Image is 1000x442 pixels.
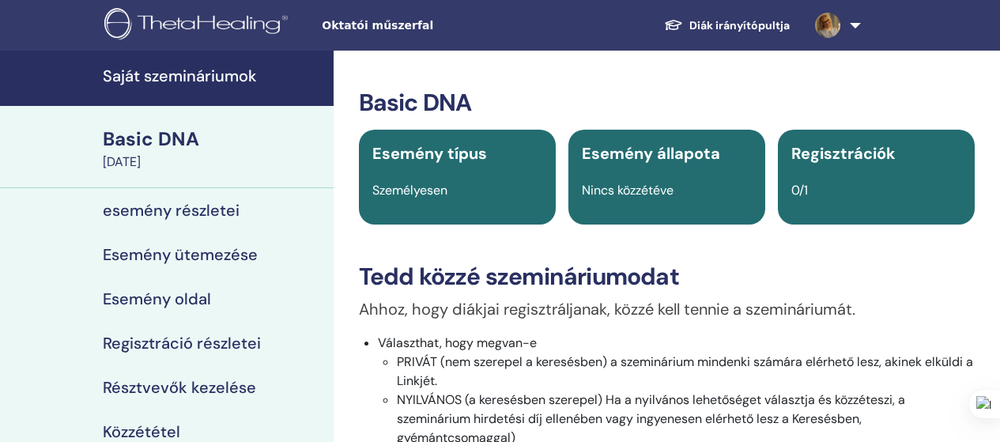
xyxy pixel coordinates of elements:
[815,13,840,38] img: default.jpg
[103,422,180,441] h4: Közzététel
[791,182,808,198] span: 0/1
[103,126,324,153] div: Basic DNA
[651,11,802,40] a: Diák irányítópultja
[103,334,261,353] h4: Regisztráció részletei
[359,297,975,321] p: Ahhoz, hogy diákjai regisztráljanak, közzé kell tennie a szemináriumát.
[372,182,447,198] span: Személyesen
[322,17,559,34] span: Oktatói műszerfal
[582,182,674,198] span: Nincs közzétéve
[103,201,240,220] h4: esemény részletei
[103,245,258,264] h4: Esemény ütemezése
[791,143,896,164] span: Regisztrációk
[359,89,975,117] h3: Basic DNA
[397,353,975,391] li: PRIVÁT (nem szerepel a keresésben) a szeminárium mindenki számára elérhető lesz, akinek elküldi a...
[359,263,975,291] h3: Tedd közzé szemináriumodat
[664,18,683,32] img: graduation-cap-white.svg
[93,126,334,172] a: Basic DNA[DATE]
[103,153,324,172] div: [DATE]
[104,8,293,43] img: logo.png
[582,143,720,164] span: Esemény állapota
[103,66,324,85] h4: Saját szemináriumok
[103,289,211,308] h4: Esemény oldal
[372,143,487,164] span: Esemény típus
[103,378,256,397] h4: Résztvevők kezelése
